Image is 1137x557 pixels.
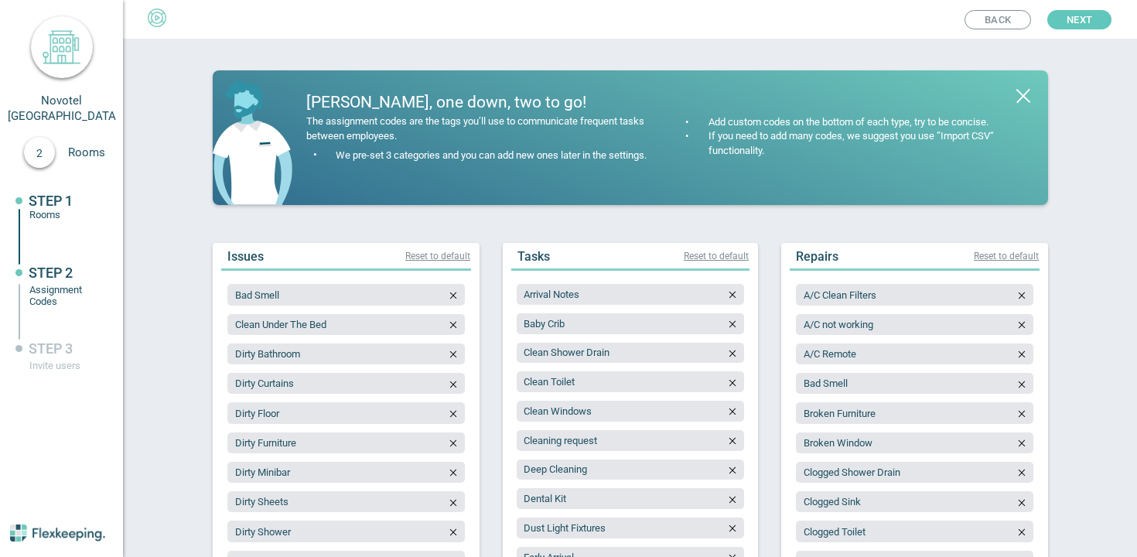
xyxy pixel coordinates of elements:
div: The assignment codes are the tags you’ll use to communicate frequent tasks between employees. [306,114,651,144]
span: Broken Window [804,437,872,449]
span: Clogged Sink [804,496,861,507]
span: Novotel [GEOGRAPHIC_DATA] [8,94,119,123]
div: Assignment Codes [29,284,99,307]
span: Reset to default [405,251,470,261]
span: A/C Remote [804,348,856,360]
div: [PERSON_NAME], one down, two to go! [306,94,651,111]
span: Clogged Toilet [804,526,866,538]
span: Arrival Notes [524,289,579,300]
div: Invite users [29,360,99,371]
span: Baby Crib [524,318,565,330]
span: Dirty Sheets [235,496,289,507]
span: Dirty Minibar [235,466,290,478]
span: Broken Furniture [804,408,876,419]
span: STEP 1 [29,193,73,209]
span: Rooms [68,145,122,159]
button: Next [1047,10,1111,29]
span: STEP 3 [29,340,73,357]
span: Dental Kit [524,493,566,504]
span: Back [985,11,1011,29]
span: Cleaning request [524,435,597,446]
div: If you need to add many codes, we suggest you use ”Import CSV“ functionality. [705,129,1021,159]
div: Rooms [29,209,99,220]
span: Dirty Furniture [235,437,296,449]
span: Clean Shower Drain [524,347,609,358]
span: Bad Smell [235,289,279,301]
span: Bad Smell [804,378,848,389]
span: A/C not working [804,319,873,330]
span: Dirty Shower [235,526,291,538]
span: A/C Clean Filters [804,289,876,301]
span: Dust Light Fixtures [524,522,606,534]
div: We pre-set 3 categories and you can add new ones later in the settings. [332,149,647,163]
span: Reset to default [974,251,1039,261]
span: Clean Windows [524,405,592,417]
div: 2 [24,137,55,168]
span: STEP 2 [29,265,73,281]
span: Next [1067,10,1092,29]
span: Clean Under The Bed [235,319,326,330]
span: Dirty Floor [235,408,279,419]
span: Dirty Curtains [235,378,294,389]
span: Tasks [517,249,550,264]
span: Dirty Bathroom [235,348,300,360]
span: Deep Cleaning [524,463,587,475]
span: Repairs [796,249,838,264]
span: Issues [227,249,264,264]
div: Add custom codes on the bottom of each type, try to be concise. [705,115,988,130]
span: Reset to default [684,251,749,261]
span: Clogged Shower Drain [804,466,900,478]
button: Back [965,10,1031,29]
span: Clean Toilet [524,376,575,388]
